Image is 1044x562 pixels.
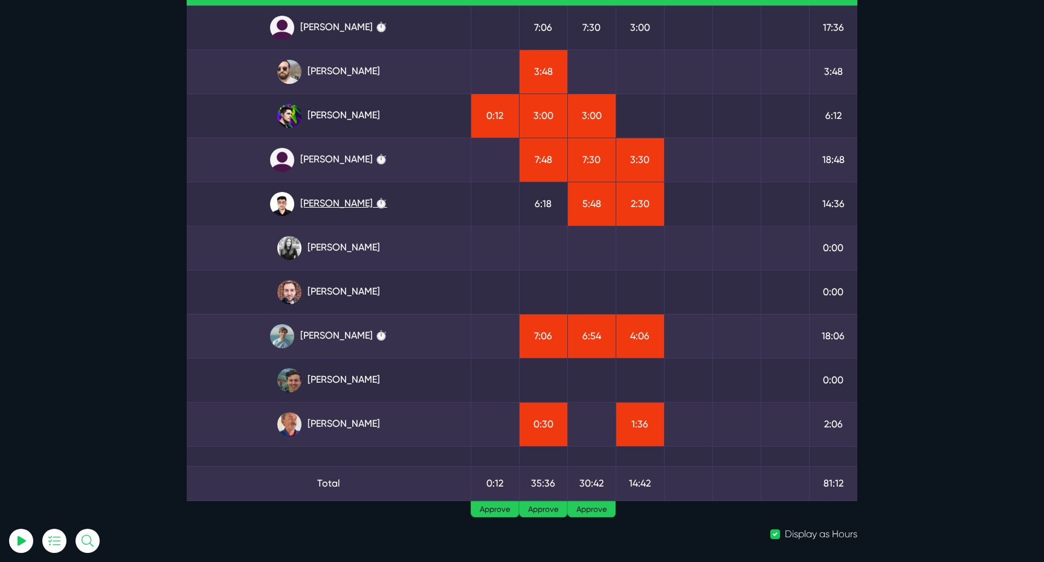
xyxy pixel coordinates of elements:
td: 2:30 [616,182,664,226]
td: 3:00 [616,5,664,49]
a: Approve [471,501,519,518]
img: default_qrqg0b.png [270,16,294,40]
td: 3:00 [519,94,567,138]
td: 7:06 [519,5,567,49]
a: [PERSON_NAME] ⏱️ [196,16,461,40]
a: [PERSON_NAME] [196,280,461,304]
td: 18:48 [809,138,857,182]
td: 6:54 [567,314,616,358]
td: 7:06 [519,314,567,358]
td: 3:48 [809,49,857,94]
td: 5:48 [567,182,616,226]
img: canx5m3pdzrsbjzqsess.jpg [277,412,301,436]
td: 6:12 [809,94,857,138]
img: xv1kmavyemxtguplm5ir.png [270,192,294,216]
img: rgqpcqpgtbr9fmz9rxmm.jpg [277,236,301,260]
td: 30:42 [567,466,616,500]
td: 35:36 [519,466,567,500]
td: 7:30 [567,5,616,49]
td: 3:48 [519,49,567,94]
a: [PERSON_NAME] [196,104,461,128]
a: [PERSON_NAME] [196,60,461,84]
td: 7:48 [519,138,567,182]
td: 0:12 [471,94,519,138]
td: 0:00 [809,270,857,314]
a: Approve [519,501,567,518]
td: 6:18 [519,182,567,226]
td: 14:36 [809,182,857,226]
input: Email [39,142,172,168]
a: [PERSON_NAME] [196,412,461,436]
td: 0:30 [519,402,567,446]
td: 7:30 [567,138,616,182]
a: [PERSON_NAME] ⏱️ [196,192,461,216]
img: esb8jb8dmrsykbqurfoz.jpg [277,368,301,392]
td: 18:06 [809,314,857,358]
td: 17:36 [809,5,857,49]
a: Approve [567,501,616,518]
td: 81:12 [809,466,857,500]
td: Total [187,466,471,500]
label: Display as Hours [785,527,857,541]
img: default_qrqg0b.png [270,148,294,172]
img: tfogtqcjwjterk6idyiu.jpg [277,280,301,304]
td: 14:42 [616,466,664,500]
td: 2:06 [809,402,857,446]
td: 4:06 [616,314,664,358]
a: [PERSON_NAME] [196,368,461,392]
img: rxuxidhawjjb44sgel4e.png [277,104,301,128]
img: tkl4csrki1nqjgf0pb1z.png [270,324,294,348]
img: ublsy46zpoyz6muduycb.jpg [277,60,301,84]
a: [PERSON_NAME] [196,236,461,260]
td: 3:30 [616,138,664,182]
td: 1:36 [616,402,664,446]
td: 3:00 [567,94,616,138]
td: 0:12 [471,466,519,500]
a: [PERSON_NAME] ⏱️ [196,148,461,172]
a: [PERSON_NAME] ⏱️ [196,324,461,348]
td: 0:00 [809,358,857,402]
td: 0:00 [809,226,857,270]
button: Log In [39,213,172,238]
